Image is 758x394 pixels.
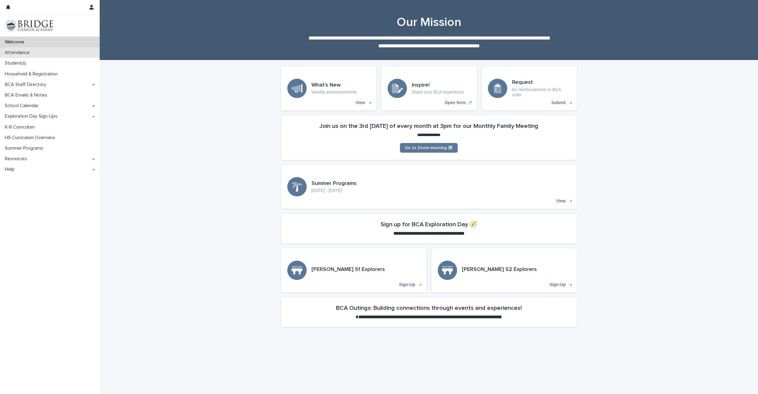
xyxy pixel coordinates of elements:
h3: [PERSON_NAME] S1 Explorers [311,266,385,273]
h3: Inspire! [412,82,464,89]
h2: BCA Outings: Building connections through events and experiences! [336,304,522,312]
h3: What's New [311,82,356,89]
a: Sign-Up [431,248,577,292]
p: Welcome [2,39,29,45]
p: K-8 Curriculum [2,124,40,130]
h3: Request [512,79,571,86]
p: School Calendar [2,103,43,109]
h2: Sign up for BCA Exploration Day 🧭 [381,221,477,228]
p: Submit [551,100,566,105]
img: V1C1m3IdTEidaUdm9Hs0 [5,20,53,32]
a: Submit [482,66,577,110]
span: Go to Zoom meeting ↗️ [405,146,453,150]
p: BCA Emails & Notes [2,92,52,98]
a: Go to Zoom meeting ↗️ [400,143,458,153]
p: View [556,199,566,204]
h3: [PERSON_NAME] S2 Explorers [462,266,537,273]
a: Sign-Up [281,248,427,292]
p: Sign-Up [399,282,415,287]
p: Open form [444,100,466,105]
p: Student(s) [2,60,31,66]
p: HS Curriculum Overview [2,135,60,141]
a: Open form [381,66,477,110]
p: Attendance [2,50,34,56]
a: View [281,165,577,209]
p: Help [2,167,19,172]
p: Exploration Day Sign-Ups [2,113,62,119]
p: Household & Registration [2,71,63,77]
p: Resources [2,156,32,162]
p: Weekly announcements [311,90,356,95]
p: Summer Programs [2,145,48,151]
h1: Our Mission [281,15,577,30]
p: BCA Staff Directory [2,82,51,87]
p: Sign-Up [550,282,566,287]
p: Share your BCA experience [412,90,464,95]
h3: Summer Programs [311,180,356,187]
h2: Join us on the 3rd [DATE] of every month at 3pm for our Monthly Family Meeting [319,122,538,130]
p: for reimbursement or BCA order [512,87,571,97]
p: View [356,100,365,105]
a: View [281,66,376,110]
p: [DATE] - [DATE] [311,188,356,193]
